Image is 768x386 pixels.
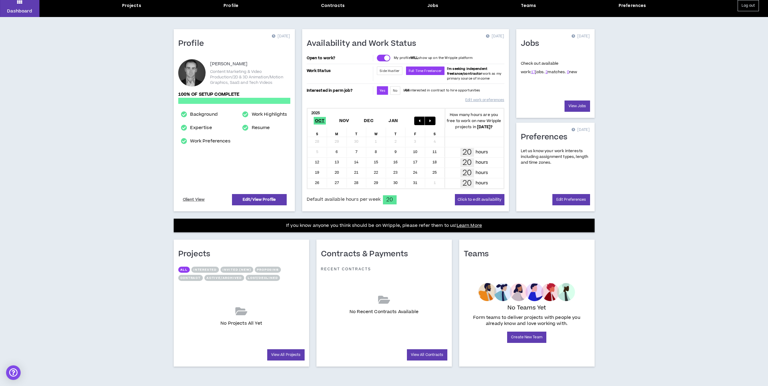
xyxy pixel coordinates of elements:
span: Jan [387,117,399,125]
a: Work Highlights [252,111,287,118]
p: Form teams to deliver projects with people you already know and love working with. [466,315,588,327]
p: Open to work? [307,56,372,60]
p: [PERSON_NAME] [210,60,248,68]
span: Dec [363,117,375,125]
a: Edit Preferences [552,194,590,205]
p: 100% of setup complete [178,91,290,98]
a: View All Projects [267,349,305,360]
div: M [327,128,347,137]
p: hours [476,149,488,155]
div: W [366,128,386,137]
a: Client View [182,194,206,205]
div: S [308,128,327,137]
img: empty [478,283,575,301]
p: Interested in perm job? [307,86,372,95]
p: [DATE] [272,33,290,39]
div: Open Intercom Messenger [6,365,21,380]
button: Lost/Declined [246,275,280,281]
p: hours [476,180,488,186]
a: View Jobs [565,101,590,112]
div: Contracts [321,2,345,9]
p: Dashboard [7,8,32,14]
span: new [567,69,577,75]
div: Teams [521,2,536,9]
p: If you know anyone you think should be on Wripple, please refer them to us! [286,222,482,229]
a: Learn More [457,222,482,229]
p: hours [476,169,488,176]
span: Nov [338,117,350,125]
button: Click to edit availability [455,194,504,205]
b: [DATE] ? [477,124,493,130]
b: I'm seeking independent freelance/contractor [447,67,487,76]
a: Resume [252,124,270,132]
p: No Teams Yet [507,304,546,312]
h1: Teams [464,249,493,259]
button: All [178,267,190,273]
button: Active/Archived [204,275,244,281]
a: Background [190,111,217,118]
a: Work Preferences [190,138,230,145]
span: matches. [545,69,566,75]
strong: WILL [411,56,418,60]
a: View All Contracts [407,349,447,360]
h1: Profile [178,39,209,49]
span: Default available hours per week [307,196,381,203]
a: Expertise [190,124,212,132]
a: Edit/View Profile [232,194,287,205]
h1: Projects [178,249,215,259]
p: [DATE] [572,127,590,133]
h1: Contracts & Payments [321,249,413,259]
button: Invited (new) [220,267,253,273]
a: 2 [545,69,548,75]
a: 0 [567,69,569,75]
p: No Recent Contracts Available [350,309,418,315]
p: Check out available work: [521,61,577,75]
p: hours [476,159,488,166]
b: 2025 [311,110,320,116]
p: [DATE] [486,33,504,39]
h1: Preferences [521,132,572,142]
span: Yes [380,88,385,93]
p: How many hours are you free to work on new Wripple projects in [445,112,503,130]
div: Profile [224,2,238,9]
p: Let us know your work interests including assignment types, length and time zones. [521,148,590,166]
div: S [425,128,445,137]
p: Content Marketing & Video Production/2D & 3D Animation/Motion Graphics, SaaS and Tech Videos [210,69,290,85]
p: Work Status [307,67,372,75]
div: T [347,128,367,137]
p: I interested in contract to hire opportunities [403,88,480,93]
div: T [386,128,406,137]
div: Jobs [427,2,439,9]
span: No [393,88,398,93]
button: Contract [178,275,203,281]
span: work as my primary source of income [447,67,501,81]
span: jobs. [531,69,544,75]
div: F [405,128,425,137]
div: Projects [122,2,141,9]
span: Oct [314,117,326,125]
a: Edit work preferences [465,95,504,105]
a: 17 [531,69,535,75]
p: [DATE] [572,33,590,39]
span: Side Hustler [380,69,400,73]
div: Andrew C. [178,59,206,87]
p: No Projects All Yet [220,320,262,327]
h1: Jobs [521,39,544,49]
strong: AM [404,88,409,93]
h1: Availability and Work Status [307,39,421,49]
div: Preferences [619,2,646,9]
a: Create New Team [507,332,546,343]
p: Recent Contracts [321,267,371,272]
p: My profile show up on the Wripple platform [394,56,473,60]
button: Proposing [255,267,281,273]
button: Interested [191,267,219,273]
